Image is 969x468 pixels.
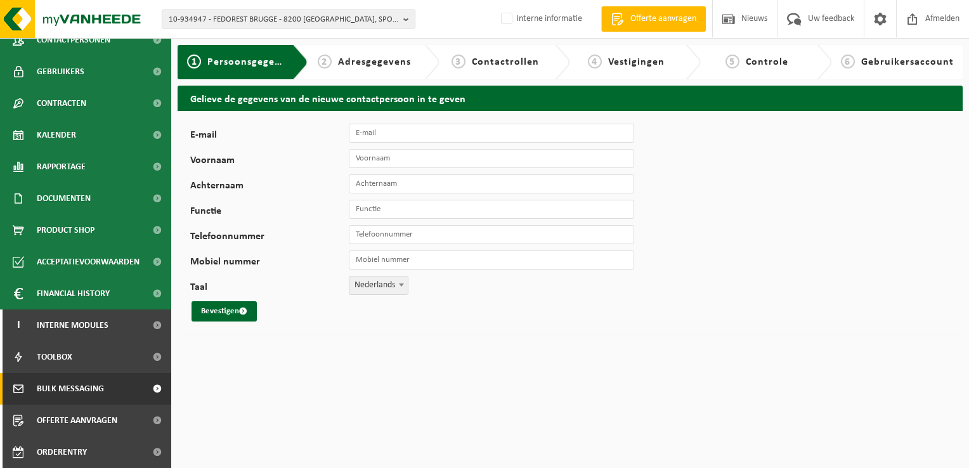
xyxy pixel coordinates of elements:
[746,57,788,67] span: Controle
[192,301,257,322] button: Bevestigen
[37,373,104,405] span: Bulk Messaging
[37,183,91,214] span: Documenten
[37,24,110,56] span: Contactpersonen
[338,57,411,67] span: Adresgegevens
[162,10,415,29] button: 10-934947 - FEDOREST BRUGGE - 8200 [GEOGRAPHIC_DATA], SPOORWEGSTRAAT
[37,309,108,341] span: Interne modules
[187,55,201,68] span: 1
[841,55,855,68] span: 6
[472,57,539,67] span: Contactrollen
[37,88,86,119] span: Contracten
[190,257,349,270] label: Mobiel nummer
[588,55,602,68] span: 4
[190,282,349,295] label: Taal
[37,341,72,373] span: Toolbox
[37,56,84,88] span: Gebruikers
[37,436,143,468] span: Orderentry Goedkeuring
[349,174,634,193] input: Achternaam
[190,231,349,244] label: Telefoonnummer
[37,214,94,246] span: Product Shop
[627,13,699,25] span: Offerte aanvragen
[178,86,963,110] h2: Gelieve de gegevens van de nieuwe contactpersoon in te geven
[608,57,665,67] span: Vestigingen
[190,206,349,219] label: Functie
[349,124,634,143] input: E-mail
[861,57,954,67] span: Gebruikersaccount
[349,149,634,168] input: Voornaam
[349,200,634,219] input: Functie
[349,276,408,295] span: Nederlands
[601,6,706,32] a: Offerte aanvragen
[349,250,634,270] input: Mobiel nummer
[37,151,86,183] span: Rapportage
[190,155,349,168] label: Voornaam
[37,278,110,309] span: Financial History
[349,225,634,244] input: Telefoonnummer
[318,55,332,68] span: 2
[725,55,739,68] span: 5
[169,10,398,29] span: 10-934947 - FEDOREST BRUGGE - 8200 [GEOGRAPHIC_DATA], SPOORWEGSTRAAT
[13,309,24,341] span: I
[37,246,140,278] span: Acceptatievoorwaarden
[190,130,349,143] label: E-mail
[37,119,76,151] span: Kalender
[452,55,465,68] span: 3
[190,181,349,193] label: Achternaam
[498,10,582,29] label: Interne informatie
[37,405,117,436] span: Offerte aanvragen
[349,276,408,294] span: Nederlands
[207,57,297,67] span: Persoonsgegevens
